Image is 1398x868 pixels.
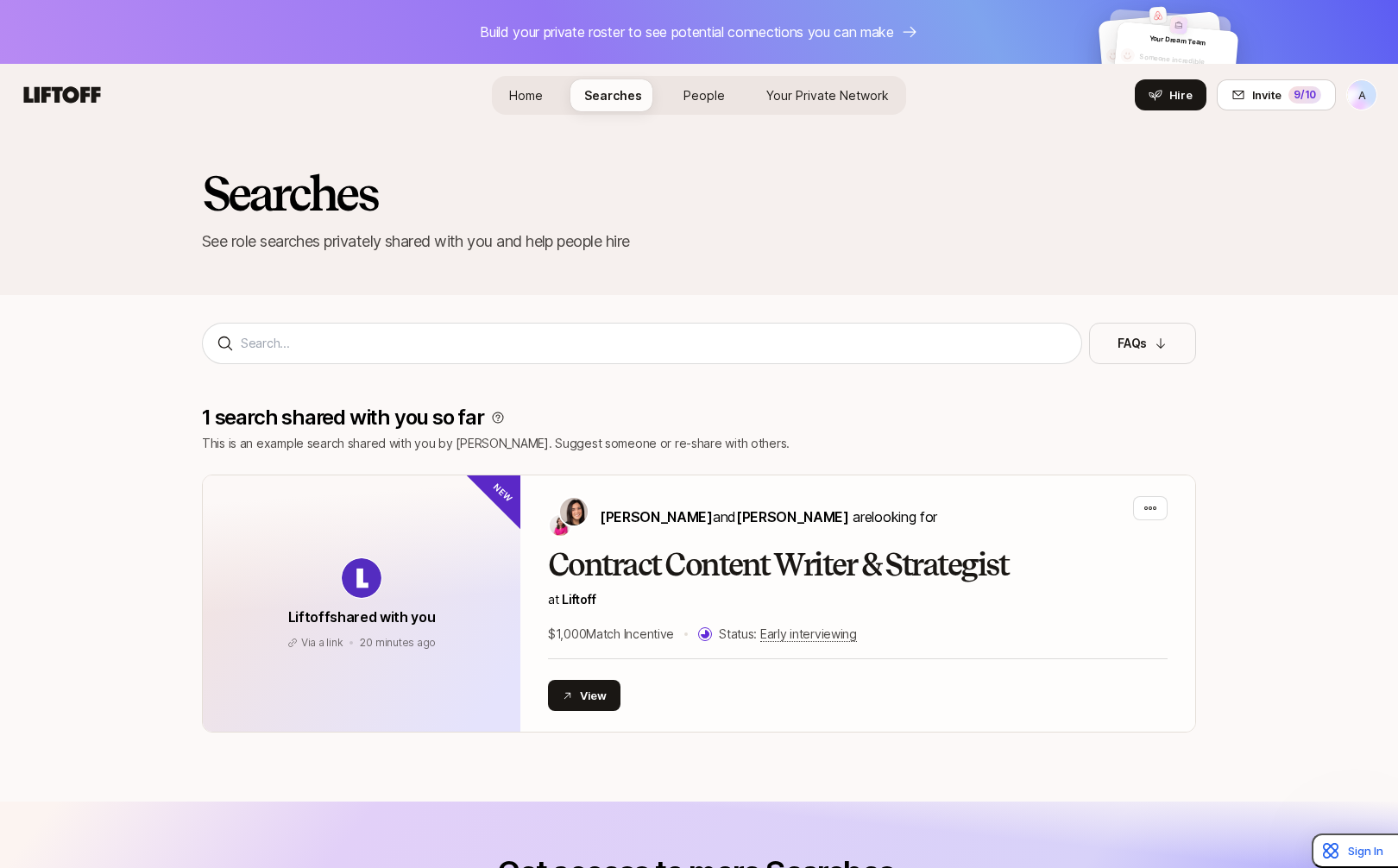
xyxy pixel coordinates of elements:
p: 1 search shared with you so far [202,406,484,430]
button: View [548,680,620,711]
span: [PERSON_NAME] [736,508,849,525]
a: Searches [570,79,656,111]
h2: Contract Content Writer & Strategist [548,548,1168,582]
div: 9 /10 [1288,86,1321,104]
p: A [1358,90,1366,101]
p: See role searches privately shared with you and help people hire [202,230,1196,254]
p: Status: [719,624,857,645]
div: New [464,446,550,531]
span: Your Private Network [766,86,889,104]
p: This is an example search shared with you by [PERSON_NAME]. Suggest someone or re-share with others. [202,433,1196,454]
button: Invite9/10 [1217,79,1336,110]
button: A [1346,79,1377,110]
img: avatar-url [342,558,381,598]
span: [PERSON_NAME] [600,508,713,525]
p: Build your private roster to see potential connections you can make [480,21,894,43]
span: Liftoff [562,592,595,607]
span: October 8, 2025 2:49pm [360,636,436,649]
img: company-logo.png [1149,6,1167,24]
a: Your Private Network [753,79,903,111]
p: are looking for [600,506,937,528]
span: Invite [1252,86,1281,104]
p: at [548,589,1168,610]
img: Emma Frane [550,515,570,536]
span: Hire [1169,86,1193,104]
button: Hire [1135,79,1206,110]
h2: Searches [202,167,1196,219]
p: Someone incredible [1139,51,1231,70]
input: Search... [241,333,1067,354]
span: and [713,508,849,525]
p: Your Dream Team [1149,34,1206,47]
p: $1,000 Match Incentive [548,624,674,645]
button: FAQs [1089,323,1196,364]
img: default-avatar.svg [1119,47,1135,63]
a: People [670,79,739,111]
img: Eleanor Morgan [560,498,588,525]
img: default-avatar.svg [1105,47,1121,63]
span: Liftoff shared with you [288,608,436,626]
span: Searches [584,86,642,104]
a: Home [495,79,557,111]
p: Via a link [301,635,343,651]
span: Home [509,86,543,104]
img: other-company-logo.svg [1169,16,1187,35]
span: People [683,86,725,104]
span: Early interviewing [760,626,857,642]
p: FAQs [1118,333,1147,354]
